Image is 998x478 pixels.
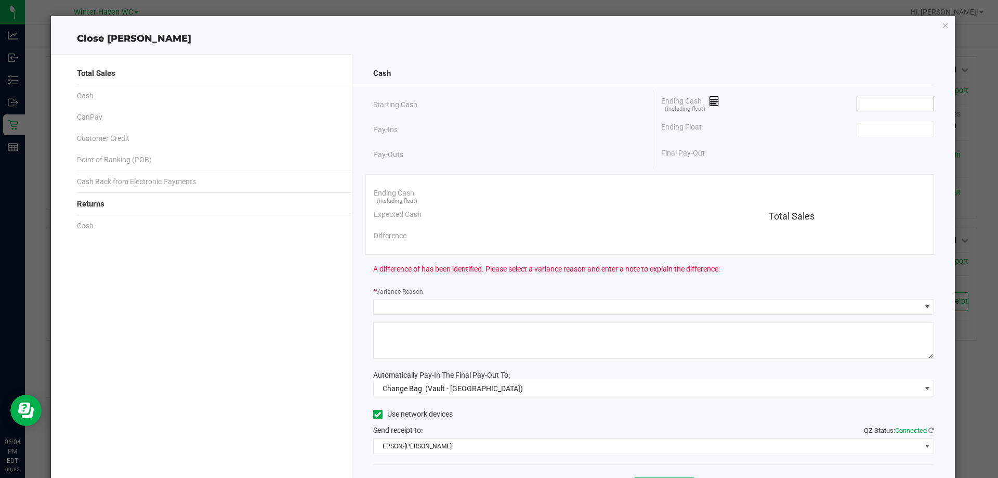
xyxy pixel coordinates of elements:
[661,96,719,111] span: Ending Cash
[895,427,927,434] span: Connected
[373,409,453,420] label: Use network devices
[373,68,391,80] span: Cash
[373,99,417,110] span: Starting Cash
[373,124,398,135] span: Pay-Ins
[77,112,102,123] span: CanPay
[51,32,955,46] div: Close [PERSON_NAME]
[665,105,705,114] span: (including float)
[383,384,422,393] span: Change Bag
[77,193,331,215] div: Returns
[864,427,934,434] span: QZ Status:
[661,148,705,159] span: Final Pay-Out
[374,188,414,199] span: Ending Cash
[77,68,115,80] span: Total Sales
[10,395,42,426] iframe: Resource center
[77,176,196,187] span: Cash Back from Electronic Payments
[374,439,921,454] span: EPSON-[PERSON_NAME]
[77,91,94,101] span: Cash
[374,209,422,220] span: Expected Cash
[374,230,406,241] span: Difference
[373,371,510,379] span: Automatically Pay-In The Final Pay-Out To:
[373,264,720,275] span: A difference of has been identified. Please select a variance reason and enter a note to explain ...
[373,426,423,434] span: Send receipt to:
[661,122,702,137] span: Ending Float
[77,133,129,144] span: Customer Credit
[373,149,403,160] span: Pay-Outs
[373,287,423,296] label: Variance Reason
[769,211,815,222] span: Total Sales
[425,384,523,393] span: (Vault - [GEOGRAPHIC_DATA])
[77,221,94,231] span: Cash
[77,154,152,165] span: Point of Banking (POB)
[377,197,417,206] span: (including float)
